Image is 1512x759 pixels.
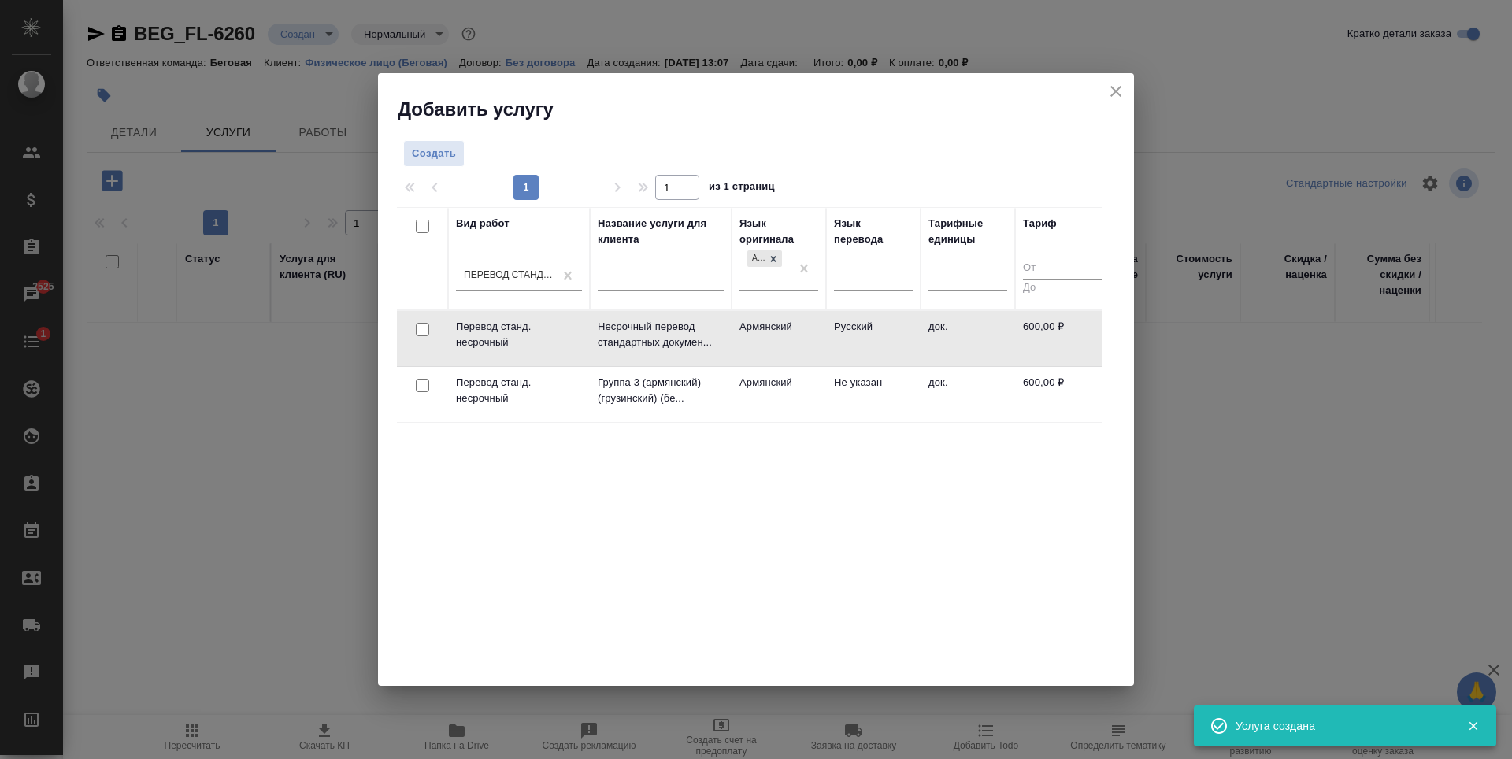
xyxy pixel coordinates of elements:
[709,177,775,200] span: из 1 страниц
[1023,216,1057,231] div: Тариф
[732,367,826,422] td: Армянский
[826,367,921,422] td: Не указан
[456,375,582,406] p: Перевод станд. несрочный
[1015,311,1110,366] td: 600,00 ₽
[732,311,826,366] td: Армянский
[1023,259,1102,279] input: От
[598,216,724,247] div: Название услуги для клиента
[747,250,765,267] div: Армянский
[412,145,456,163] span: Создать
[826,311,921,366] td: Русский
[1457,719,1489,733] button: Закрыть
[921,367,1015,422] td: док.
[456,319,582,350] p: Перевод станд. несрочный
[398,97,1134,122] h2: Добавить услугу
[1104,80,1128,103] button: close
[746,249,784,268] div: Армянский
[1015,367,1110,422] td: 600,00 ₽
[739,216,818,247] div: Язык оригинала
[598,375,724,406] p: Группа 3 (армянский) (грузинский) (бе...
[456,216,510,231] div: Вид работ
[928,216,1007,247] div: Тарифные единицы
[403,140,465,168] button: Создать
[834,216,913,247] div: Язык перевода
[598,319,724,350] p: Несрочный перевод стандартных докумен...
[464,268,555,282] div: Перевод станд. несрочный
[921,311,1015,366] td: док.
[1023,279,1102,298] input: До
[1236,718,1443,734] div: Услуга создана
